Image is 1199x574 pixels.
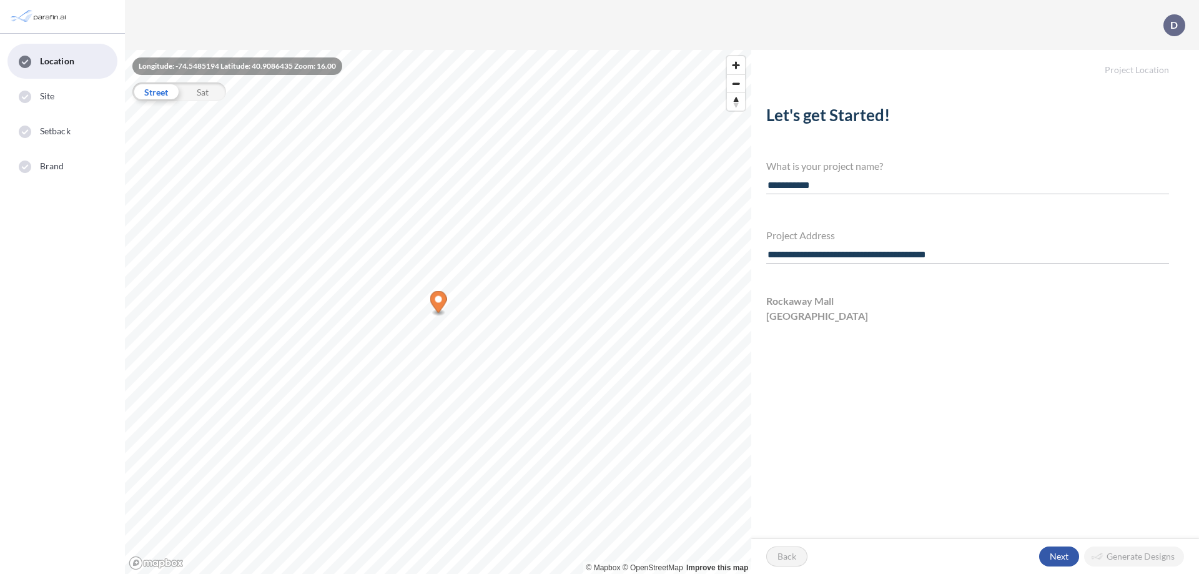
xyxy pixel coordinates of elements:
p: D [1170,19,1178,31]
a: Improve this map [686,563,748,572]
span: [GEOGRAPHIC_DATA] [766,309,868,324]
a: Mapbox [586,563,621,572]
a: Mapbox homepage [129,556,184,570]
span: Rockaway Mall [766,294,834,309]
div: Street [132,82,179,101]
button: Next [1039,547,1079,567]
span: Setback [40,125,71,137]
div: Sat [179,82,226,101]
span: Brand [40,160,64,172]
h2: Let's get Started! [766,106,1169,130]
h4: Project Address [766,229,1169,241]
span: Reset bearing to north [727,93,745,111]
button: Reset bearing to north [727,92,745,111]
div: Longitude: -74.5485194 Latitude: 40.9086435 Zoom: 16.00 [132,57,342,75]
span: Site [40,90,54,102]
span: Location [40,55,74,67]
img: Parafin [9,5,70,28]
button: Zoom out [727,74,745,92]
button: Zoom in [727,56,745,74]
span: Zoom out [727,75,745,92]
h5: Project Location [751,50,1199,76]
h4: What is your project name? [766,160,1169,172]
div: Map marker [430,291,447,317]
a: OpenStreetMap [623,563,683,572]
canvas: Map [125,50,751,574]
